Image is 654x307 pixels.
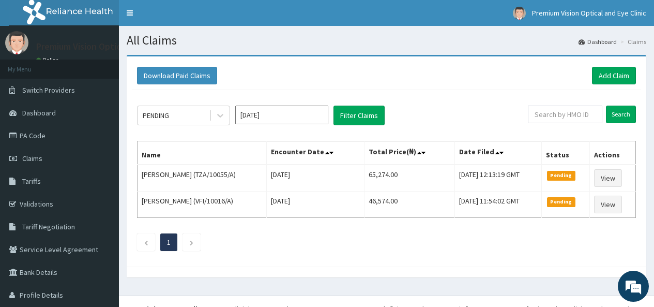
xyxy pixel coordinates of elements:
[532,8,646,18] span: Premium Vision Optical and Eye Clinic
[454,141,542,165] th: Date Filed
[36,42,186,51] p: Premium Vision Optical and Eye Clinic
[127,34,646,47] h1: All Claims
[333,106,385,125] button: Filter Claims
[589,141,635,165] th: Actions
[547,171,575,180] span: Pending
[547,197,575,207] span: Pending
[138,192,267,218] td: [PERSON_NAME] (VFI/10016/A)
[144,238,148,247] a: Previous page
[592,67,636,84] a: Add Claim
[22,108,56,118] span: Dashboard
[618,37,646,46] li: Claims
[5,31,28,54] img: User Image
[594,169,622,187] a: View
[454,165,542,192] td: [DATE] 12:13:19 GMT
[364,165,454,192] td: 65,274.00
[267,192,364,218] td: [DATE]
[22,154,42,163] span: Claims
[594,196,622,213] a: View
[22,177,41,186] span: Tariffs
[513,7,526,20] img: User Image
[606,106,636,123] input: Search
[22,85,75,95] span: Switch Providers
[364,141,454,165] th: Total Price(₦)
[579,37,617,46] a: Dashboard
[542,141,590,165] th: Status
[235,106,328,124] input: Select Month and Year
[22,222,75,231] span: Tariff Negotiation
[364,192,454,218] td: 46,574.00
[267,165,364,192] td: [DATE]
[167,238,171,247] a: Page 1 is your current page
[528,106,602,123] input: Search by HMO ID
[138,165,267,192] td: [PERSON_NAME] (TZA/10055/A)
[138,141,267,165] th: Name
[137,67,217,84] button: Download Paid Claims
[454,192,542,218] td: [DATE] 11:54:02 GMT
[143,110,169,121] div: PENDING
[267,141,364,165] th: Encounter Date
[189,238,194,247] a: Next page
[36,56,61,64] a: Online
